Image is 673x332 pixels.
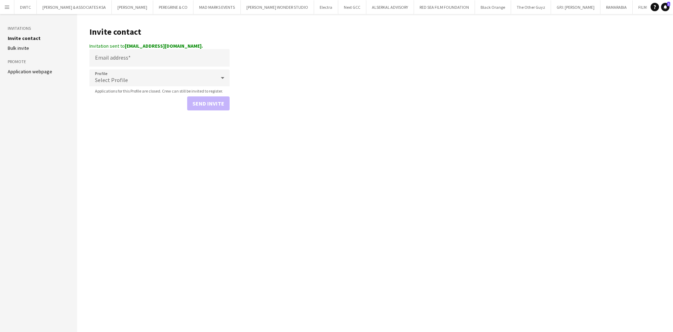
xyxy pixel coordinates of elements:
button: [PERSON_NAME] [112,0,153,14]
button: DWTC [14,0,37,14]
button: Black Orange [475,0,511,14]
button: RAMARABIA [600,0,633,14]
span: Select Profile [95,76,128,83]
div: Invitation sent to [89,43,230,49]
button: The Other Guyz [511,0,551,14]
a: 1 [661,3,669,11]
a: Application webpage [8,68,52,75]
a: Invite contact [8,35,41,41]
button: [PERSON_NAME] & ASSOCIATES KSA [37,0,112,14]
button: PEREGRINE & CO [153,0,193,14]
button: Electra [314,0,338,14]
button: GPJ: [PERSON_NAME] [551,0,600,14]
h3: Promote [8,59,69,65]
button: Next GCC [338,0,366,14]
strong: [EMAIL_ADDRESS][DOMAIN_NAME]. [125,43,203,49]
h3: Invitations [8,25,69,32]
h1: Invite contact [89,27,230,37]
button: MAD MARKS EVENTS [193,0,241,14]
button: ALSERKAL ADVISORY [366,0,414,14]
a: Bulk invite [8,45,29,51]
button: RED SEA FILM FOUNDATION [414,0,475,14]
span: Applications for this Profile are closed. Crew can still be invited to register. [89,88,229,94]
span: 1 [667,2,670,6]
button: [PERSON_NAME] WONDER STUDIO [241,0,314,14]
